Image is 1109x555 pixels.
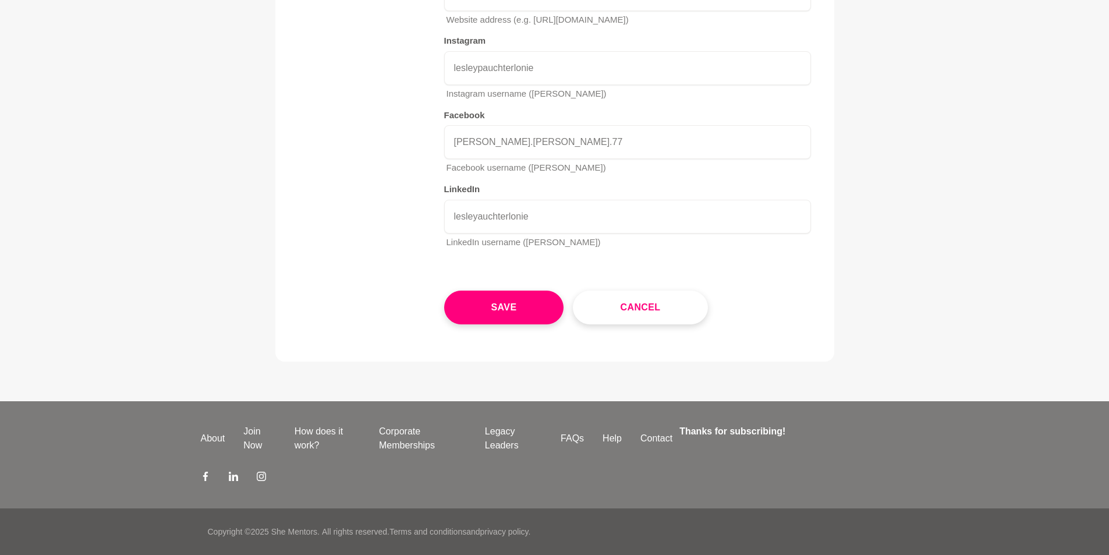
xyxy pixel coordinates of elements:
p: All rights reserved. and . [322,526,530,538]
a: Help [593,432,631,446]
input: Facebook username [444,125,811,159]
a: How does it work? [285,425,370,453]
a: Join Now [234,425,285,453]
button: Cancel [573,291,707,324]
h5: Facebook [444,110,811,121]
input: LinkedIn username [444,200,811,234]
p: Copyright © 2025 She Mentors . [208,526,320,538]
button: Save [444,291,564,324]
input: Instagram username [444,51,811,85]
a: privacy policy [480,527,529,536]
a: Instagram [257,471,266,485]
p: Website address (e.g. [URL][DOMAIN_NAME]) [447,13,811,27]
h4: Thanks for subscribing! [679,425,901,439]
p: Facebook username ([PERSON_NAME]) [447,161,811,175]
a: Corporate Memberships [370,425,476,453]
a: FAQs [551,432,593,446]
a: LinkedIn [229,471,238,485]
p: LinkedIn username ([PERSON_NAME]) [447,236,811,249]
a: About [192,432,235,446]
a: Legacy Leaders [476,425,551,453]
a: Contact [631,432,682,446]
a: Terms and conditions [389,527,466,536]
p: Instagram username ([PERSON_NAME]) [447,87,811,101]
h5: LinkedIn [444,184,811,195]
h5: Instagram [444,36,811,47]
a: Facebook [201,471,210,485]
